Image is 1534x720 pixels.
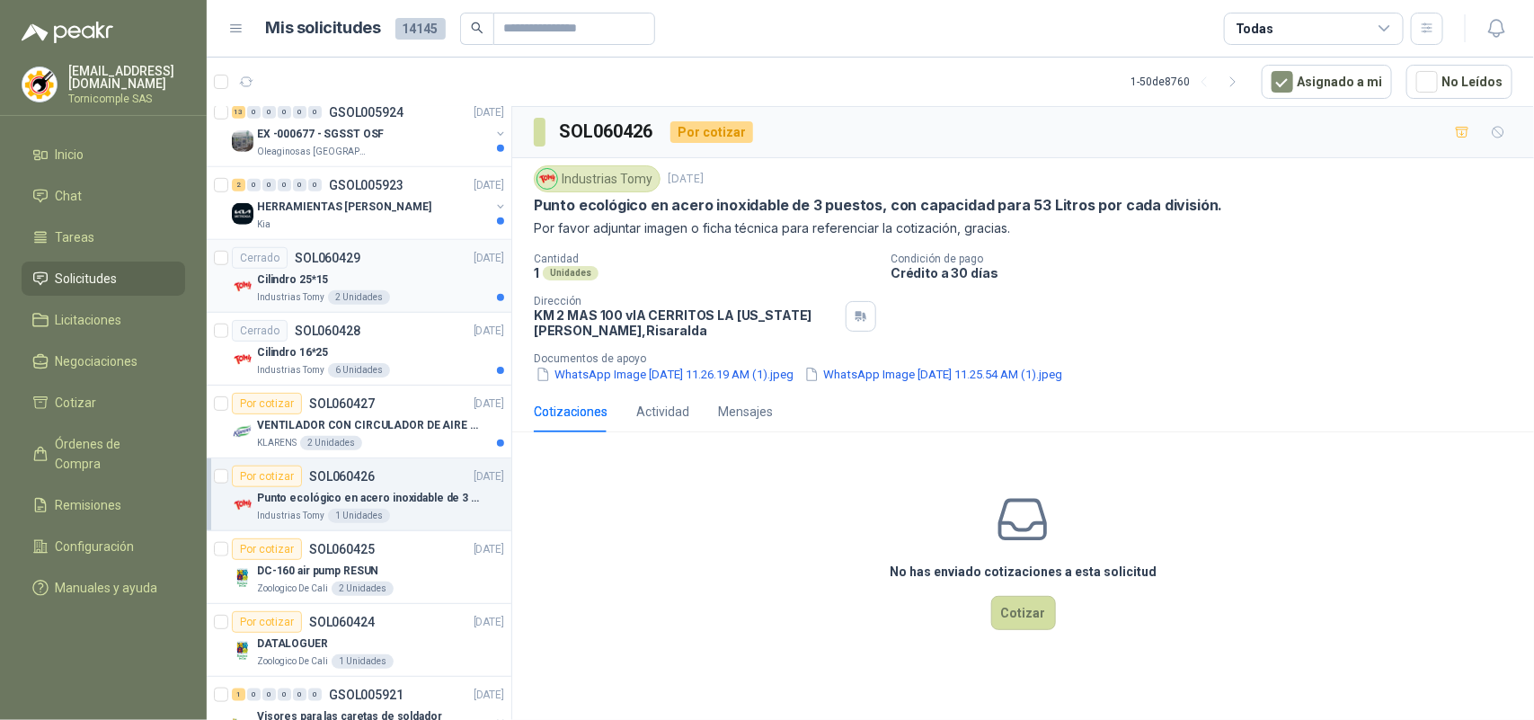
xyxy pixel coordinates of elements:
[474,250,504,267] p: [DATE]
[22,262,185,296] a: Solicitudes
[295,324,360,337] p: SOL060428
[257,417,481,434] p: VENTILADOR CON CIRCULADOR DE AIRE MULTIPROPOSITO XPOWER DE 14"
[534,165,661,192] div: Industrias Tomy
[207,240,511,313] a: CerradoSOL060429[DATE] Company LogoCilindro 25*15Industrias Tomy2 Unidades
[668,171,704,188] p: [DATE]
[22,67,57,102] img: Company Logo
[257,490,481,507] p: Punto ecológico en acero inoxidable de 3 puestos, con capacidad para 53 Litros por cada división.
[22,220,185,254] a: Tareas
[257,436,297,450] p: KLARENS
[329,179,403,191] p: GSOL005923
[474,323,504,340] p: [DATE]
[257,636,328,653] p: DATALOGUER
[328,290,390,305] div: 2 Unidades
[207,531,511,604] a: Por cotizarSOL060425[DATE] Company LogoDC-160 air pump RESUNZoologico De Cali2 Unidades
[262,106,276,119] div: 0
[295,252,360,264] p: SOL060429
[329,106,403,119] p: GSOL005924
[56,434,168,474] span: Órdenes de Compra
[56,578,158,598] span: Manuales y ayuda
[534,265,539,280] p: 1
[636,402,689,422] div: Actividad
[308,179,322,191] div: 0
[232,640,253,662] img: Company Logo
[232,611,302,633] div: Por cotizar
[1131,67,1247,96] div: 1 - 50 de 8760
[293,106,306,119] div: 0
[247,689,261,701] div: 0
[309,397,375,410] p: SOL060427
[308,689,322,701] div: 0
[474,468,504,485] p: [DATE]
[257,290,324,305] p: Industrias Tomy
[232,130,253,152] img: Company Logo
[718,402,773,422] div: Mensajes
[232,102,508,159] a: 13 0 0 0 0 0 GSOL005924[DATE] Company LogoEX -000677 - SGSST OSFOleaginosas [GEOGRAPHIC_DATA][PER...
[991,596,1056,630] button: Cotizar
[207,604,511,677] a: Por cotizarSOL060424[DATE] Company LogoDATALOGUERZoologico De Cali1 Unidades
[1262,65,1392,99] button: Asignado a mi
[308,106,322,119] div: 0
[332,654,394,669] div: 1 Unidades
[474,104,504,121] p: [DATE]
[474,687,504,704] p: [DATE]
[56,310,122,330] span: Licitaciones
[474,177,504,194] p: [DATE]
[232,393,302,414] div: Por cotizar
[22,303,185,337] a: Licitaciones
[56,269,118,289] span: Solicitudes
[56,227,95,247] span: Tareas
[534,196,1223,215] p: Punto ecológico en acero inoxidable de 3 puestos, con capacidad para 53 Litros por cada división.
[474,396,504,413] p: [DATE]
[534,307,838,338] p: KM 2 MAS 100 vIA CERRITOS LA [US_STATE] [PERSON_NAME] , Risaralda
[534,253,876,265] p: Cantidad
[278,179,291,191] div: 0
[257,582,328,596] p: Zoologico De Cali
[56,495,122,515] span: Remisiones
[534,365,795,384] button: WhatsApp Image [DATE] 11.26.19 AM (1).jpeg
[670,121,753,143] div: Por cotizar
[232,203,253,225] img: Company Logo
[257,563,378,580] p: DC-160 air pump RESUN
[309,470,375,483] p: SOL060426
[471,22,483,34] span: search
[534,295,838,307] p: Dirección
[232,320,288,342] div: Cerrado
[890,562,1157,582] h3: No has enviado cotizaciones a esta solicitud
[232,179,245,191] div: 2
[22,22,113,43] img: Logo peakr
[293,689,306,701] div: 0
[68,93,185,104] p: Tornicomple SAS
[329,689,403,701] p: GSOL005921
[543,266,599,280] div: Unidades
[232,422,253,443] img: Company Logo
[22,571,185,605] a: Manuales y ayuda
[257,218,270,232] p: Kia
[257,271,328,289] p: Cilindro 25*15
[278,106,291,119] div: 0
[266,15,381,41] h1: Mis solicitudes
[395,18,446,40] span: 14145
[232,689,245,701] div: 1
[232,106,245,119] div: 13
[232,247,288,269] div: Cerrado
[68,65,185,90] p: [EMAIL_ADDRESS][DOMAIN_NAME]
[232,567,253,589] img: Company Logo
[257,344,328,361] p: Cilindro 16*25
[309,543,375,556] p: SOL060425
[22,488,185,522] a: Remisiones
[537,169,557,189] img: Company Logo
[474,614,504,631] p: [DATE]
[328,509,390,523] div: 1 Unidades
[22,179,185,213] a: Chat
[262,689,276,701] div: 0
[300,436,362,450] div: 2 Unidades
[56,393,97,413] span: Cotizar
[802,365,1064,384] button: WhatsApp Image [DATE] 11.25.54 AM (1).jpeg
[247,106,261,119] div: 0
[56,145,84,164] span: Inicio
[22,344,185,378] a: Negociaciones
[207,313,511,386] a: CerradoSOL060428[DATE] Company LogoCilindro 16*25Industrias Tomy6 Unidades
[1406,65,1512,99] button: No Leídos
[534,218,1512,238] p: Por favor adjuntar imagen o ficha técnica para referenciar la cotización, gracias.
